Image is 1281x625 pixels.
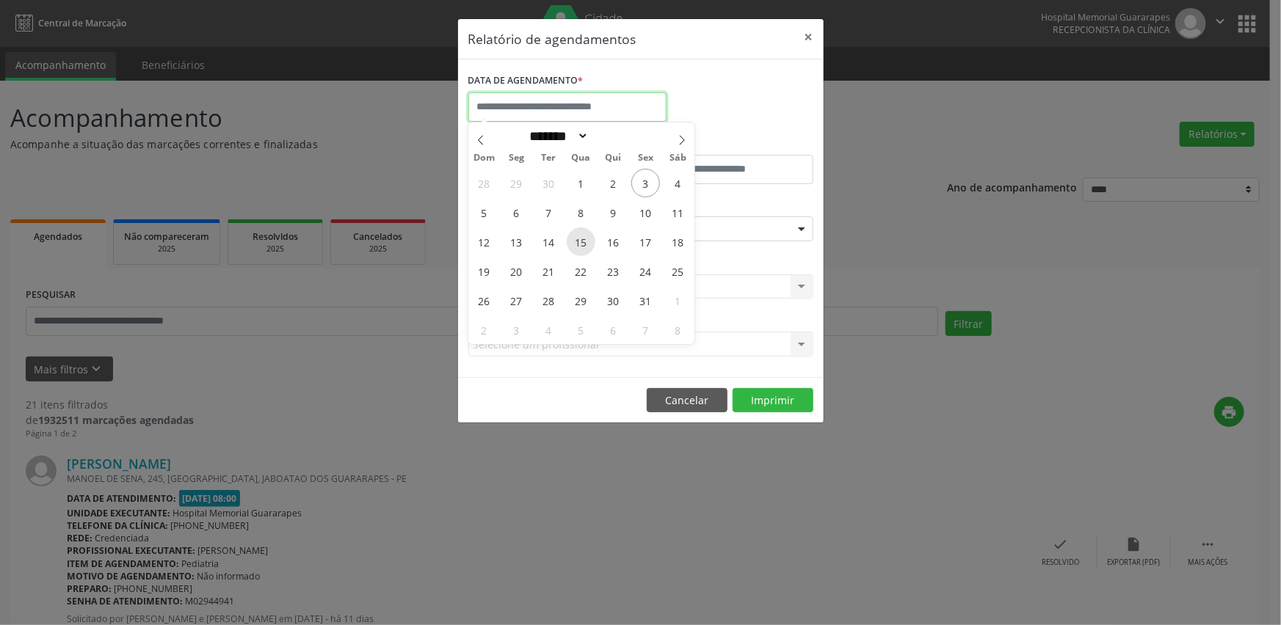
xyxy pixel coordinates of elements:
label: ATÉ [645,132,813,155]
span: Outubro 19, 2025 [470,257,498,285]
span: Outubro 14, 2025 [534,227,563,256]
span: Novembro 1, 2025 [664,286,692,315]
span: Setembro 28, 2025 [470,169,498,197]
span: Outubro 11, 2025 [664,198,692,227]
span: Outubro 28, 2025 [534,286,563,315]
span: Outubro 1, 2025 [567,169,595,197]
span: Dom [468,153,501,163]
span: Novembro 8, 2025 [664,315,692,344]
h5: Relatório de agendamentos [468,29,636,48]
span: Outubro 15, 2025 [567,227,595,256]
label: DATA DE AGENDAMENTO [468,70,584,92]
button: Cancelar [647,388,727,413]
span: Outubro 21, 2025 [534,257,563,285]
span: Outubro 22, 2025 [567,257,595,285]
span: Outubro 7, 2025 [534,198,563,227]
span: Outubro 25, 2025 [664,257,692,285]
input: Year [589,128,637,144]
span: Outubro 18, 2025 [664,227,692,256]
span: Novembro 5, 2025 [567,315,595,344]
span: Outubro 17, 2025 [631,227,660,256]
button: Imprimir [733,388,813,413]
span: Outubro 4, 2025 [664,169,692,197]
button: Close [794,19,824,55]
span: Outubro 5, 2025 [470,198,498,227]
span: Outubro 26, 2025 [470,286,498,315]
span: Outubro 23, 2025 [599,257,628,285]
span: Outubro 16, 2025 [599,227,628,256]
span: Outubro 31, 2025 [631,286,660,315]
span: Outubro 20, 2025 [502,257,531,285]
span: Outubro 29, 2025 [567,286,595,315]
span: Novembro 3, 2025 [502,315,531,344]
span: Outubro 2, 2025 [599,169,628,197]
span: Outubro 12, 2025 [470,227,498,256]
span: Ter [533,153,565,163]
select: Month [525,128,589,144]
span: Outubro 13, 2025 [502,227,531,256]
span: Novembro 2, 2025 [470,315,498,344]
span: Outubro 3, 2025 [631,169,660,197]
span: Outubro 10, 2025 [631,198,660,227]
span: Setembro 29, 2025 [502,169,531,197]
span: Outubro 30, 2025 [599,286,628,315]
span: Sáb [662,153,694,163]
span: Novembro 7, 2025 [631,315,660,344]
span: Outubro 8, 2025 [567,198,595,227]
span: Novembro 6, 2025 [599,315,628,344]
span: Novembro 4, 2025 [534,315,563,344]
span: Outubro 27, 2025 [502,286,531,315]
span: Outubro 24, 2025 [631,257,660,285]
span: Seg [501,153,533,163]
span: Setembro 30, 2025 [534,169,563,197]
span: Qui [598,153,630,163]
span: Outubro 6, 2025 [502,198,531,227]
span: Qua [565,153,598,163]
span: Sex [630,153,662,163]
span: Outubro 9, 2025 [599,198,628,227]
